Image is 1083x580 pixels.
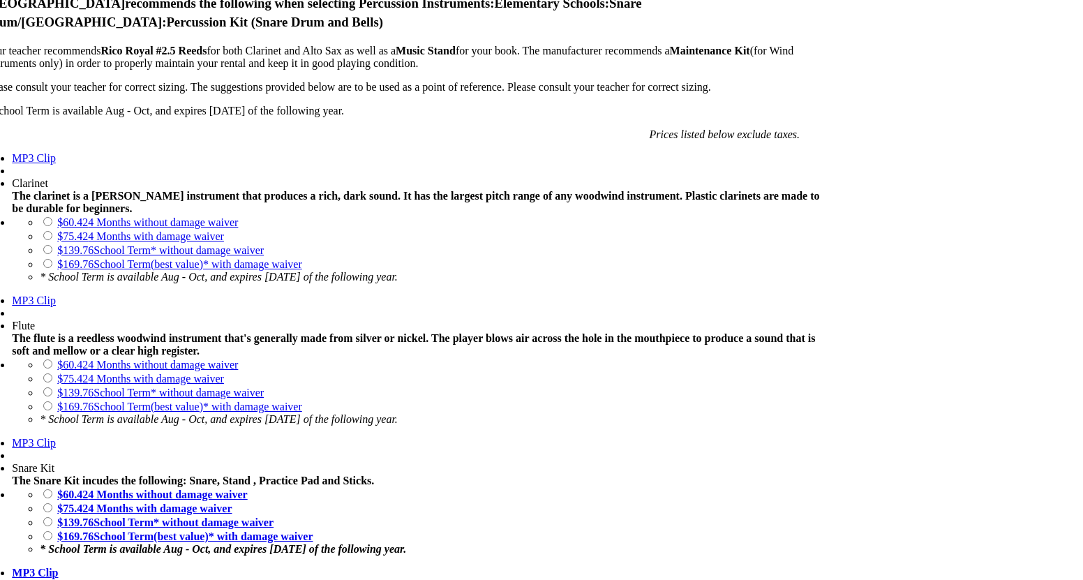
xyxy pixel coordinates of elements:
a: $75.424 Months with damage waiver [57,230,224,242]
span: $169.76 [57,401,94,412]
em: * School Term is available Aug - Oct, and expires [DATE] of the following year. [40,271,398,283]
span: $139.76 [57,387,94,399]
strong: Percussion Kit (Snare Drum and Bells) [166,15,383,29]
a: MP3 Clip [12,152,56,164]
a: $139.76School Term* without damage waiver [57,516,274,528]
span: $75.42 [57,230,88,242]
a: $60.424 Months without damage waiver [57,359,238,371]
strong: Rico Royal #2.5 Reeds [101,45,207,57]
span: $60.42 [57,489,88,500]
a: $60.424 Months without damage waiver [57,216,238,228]
a: $75.424 Months with damage waiver [57,373,224,385]
span: $139.76 [57,244,94,256]
a: $75.424 Months with damage waiver [57,503,232,514]
span: $169.76 [57,258,94,270]
a: $60.424 Months without damage waiver [57,489,247,500]
strong: The flute is a reedless woodwind instrument that's generally made from silver or nickel. The play... [12,332,815,357]
span: $75.42 [57,503,88,514]
a: MP3 Clip [12,567,58,579]
div: Clarinet [12,177,833,190]
span: $60.42 [57,359,88,371]
span: $75.42 [57,373,88,385]
em: Prices listed below exclude taxes. [650,128,800,140]
a: MP3 Clip [12,295,56,306]
div: Flute [12,320,833,332]
a: $139.76School Term* without damage waiver [57,387,264,399]
span: $60.42 [57,216,88,228]
a: $169.76School Term(best value)* with damage waiver [57,530,313,542]
a: $139.76School Term* without damage waiver [57,244,264,256]
span: $169.76 [57,530,94,542]
strong: [GEOGRAPHIC_DATA] [21,15,162,29]
strong: The Snare Kit incudes the following: Snare, Stand , Practice Pad and Sticks. [12,475,374,486]
a: $169.76School Term(best value)* with damage waiver [57,401,302,412]
a: $169.76School Term(best value)* with damage waiver [57,258,302,270]
strong: The clarinet is a [PERSON_NAME] instrument that produces a rich, dark sound. It has the largest p... [12,190,819,214]
strong: Maintenance Kit [670,45,750,57]
em: * School Term is available Aug - Oct, and expires [DATE] of the following year. [40,543,406,555]
span: $139.76 [57,516,94,528]
strong: Music Stand [396,45,456,57]
a: MP3 Clip [12,437,56,449]
em: * School Term is available Aug - Oct, and expires [DATE] of the following year. [40,413,398,425]
div: Snare Kit [12,462,833,475]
